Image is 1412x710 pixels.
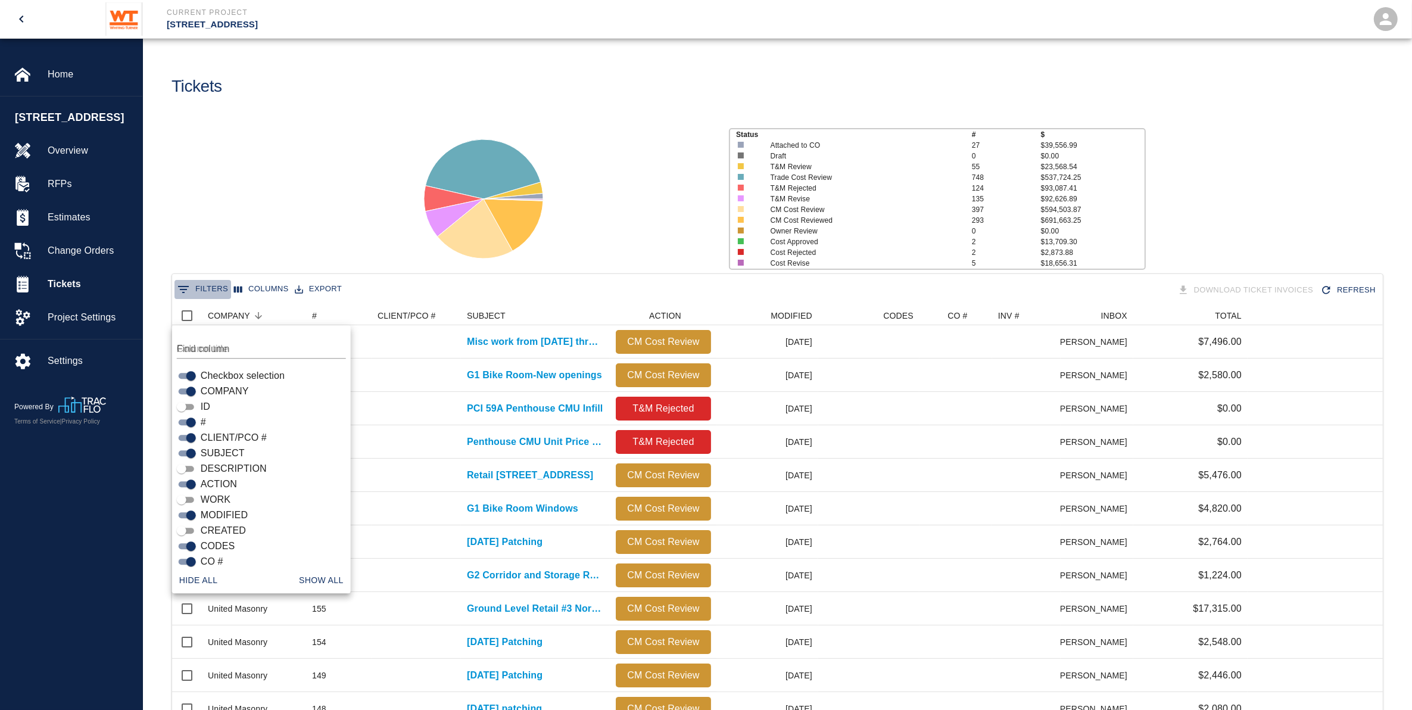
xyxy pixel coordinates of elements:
span: CODES [201,539,235,553]
p: T&M Rejected [621,435,706,449]
p: Powered By [14,401,58,412]
div: Tickets download in groups of 15 [1175,280,1319,301]
button: Show filters [174,280,231,299]
div: [DATE] [717,592,818,625]
p: Owner Review [771,226,952,236]
p: [STREET_ADDRESS] [167,18,771,32]
a: Ground Level Retail #3 North Shaft [467,602,604,616]
div: [PERSON_NAME] [1061,492,1133,525]
div: [PERSON_NAME] [1061,525,1133,559]
p: $2,764.00 [1198,535,1242,549]
div: [PERSON_NAME] [1061,325,1133,359]
div: United Masonry [208,669,267,681]
div: MODIFIED [771,306,812,325]
p: CM Cost Review [621,335,706,349]
div: [DATE] [717,659,818,692]
div: CO # [947,306,967,325]
p: Status [736,129,972,140]
p: $7,496.00 [1198,335,1242,349]
p: $39,556.99 [1041,140,1145,151]
p: $2,446.00 [1198,668,1242,683]
a: Terms of Service [14,418,60,425]
span: CREATED [201,524,246,538]
div: 149 [312,669,326,681]
p: # [972,129,1041,140]
p: CM Cost Review [621,502,706,516]
p: T&M Rejected [771,183,952,194]
p: $13,709.30 [1041,236,1145,247]
div: TOTAL [1133,306,1248,325]
p: $594,503.87 [1041,204,1145,215]
p: $2,548.00 [1198,635,1242,649]
div: COMPANY [208,306,250,325]
button: Sort [250,307,267,324]
p: 55 [972,161,1041,172]
p: CM Cost Review [771,204,952,215]
div: Chat Widget [1352,653,1412,710]
div: [DATE] [717,359,818,392]
p: 27 [972,140,1041,151]
div: CLIENT/PCO # [378,306,436,325]
p: 124 [972,183,1041,194]
span: CLIENT/PCO # [201,431,267,445]
span: Project Settings [48,310,133,325]
p: $17,315.00 [1193,602,1242,616]
p: $691,663.25 [1041,215,1145,226]
a: Privacy Policy [62,418,100,425]
div: United Masonry [208,603,267,615]
a: G1 Bike Room Windows [467,502,578,516]
p: $2,873.88 [1041,247,1145,258]
button: open drawer [7,5,36,33]
p: T&M Review [771,161,952,172]
p: 0 [972,226,1041,236]
div: [PERSON_NAME] [1061,659,1133,692]
a: [DATE] Patching [467,635,543,649]
p: $2,580.00 [1198,368,1242,382]
img: TracFlo [58,397,106,413]
button: Refresh [1318,280,1380,301]
p: Retail [STREET_ADDRESS] [467,468,593,482]
span: ID [201,400,210,414]
p: $0.00 [1041,226,1145,236]
div: [PERSON_NAME] [1061,592,1133,625]
div: [DATE] [717,459,818,492]
img: Whiting-Turner [105,2,143,36]
p: Draft [771,151,952,161]
p: [DATE] Patching [467,668,543,683]
h1: Tickets [172,77,222,96]
div: ACTION [649,306,681,325]
div: Refresh the list [1318,280,1380,301]
p: Cost Revise [771,258,952,269]
div: [DATE] [717,559,818,592]
a: PCI 59A Penthouse CMU Infill [467,401,603,416]
div: United Masonry [208,636,267,648]
a: Misc work from [DATE] thru [DATE] [467,335,604,349]
p: CM Cost Review [621,568,706,583]
input: Column title [177,340,346,359]
div: [PERSON_NAME] [1061,459,1133,492]
div: INBOX [1101,306,1127,325]
div: CLIENT/PCO # [372,306,461,325]
button: Show all [294,569,348,591]
p: CM Cost Review [621,368,706,382]
p: CM Cost Review [621,635,706,649]
p: $92,626.89 [1041,194,1145,204]
p: 293 [972,215,1041,226]
span: # [201,415,206,429]
span: COMPANY [201,384,249,398]
span: WORK [201,493,230,507]
div: ACTION [610,306,717,325]
div: INBOX [1061,306,1133,325]
button: Hide all [174,569,223,591]
div: TOTAL [1215,306,1242,325]
div: [PERSON_NAME] [1061,625,1133,659]
div: [PERSON_NAME] [1061,559,1133,592]
p: Trade Cost Review [771,172,952,183]
p: $ [1041,129,1145,140]
span: RFPs [48,177,133,191]
p: [DATE] Patching [467,535,543,549]
div: INV # [992,306,1061,325]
